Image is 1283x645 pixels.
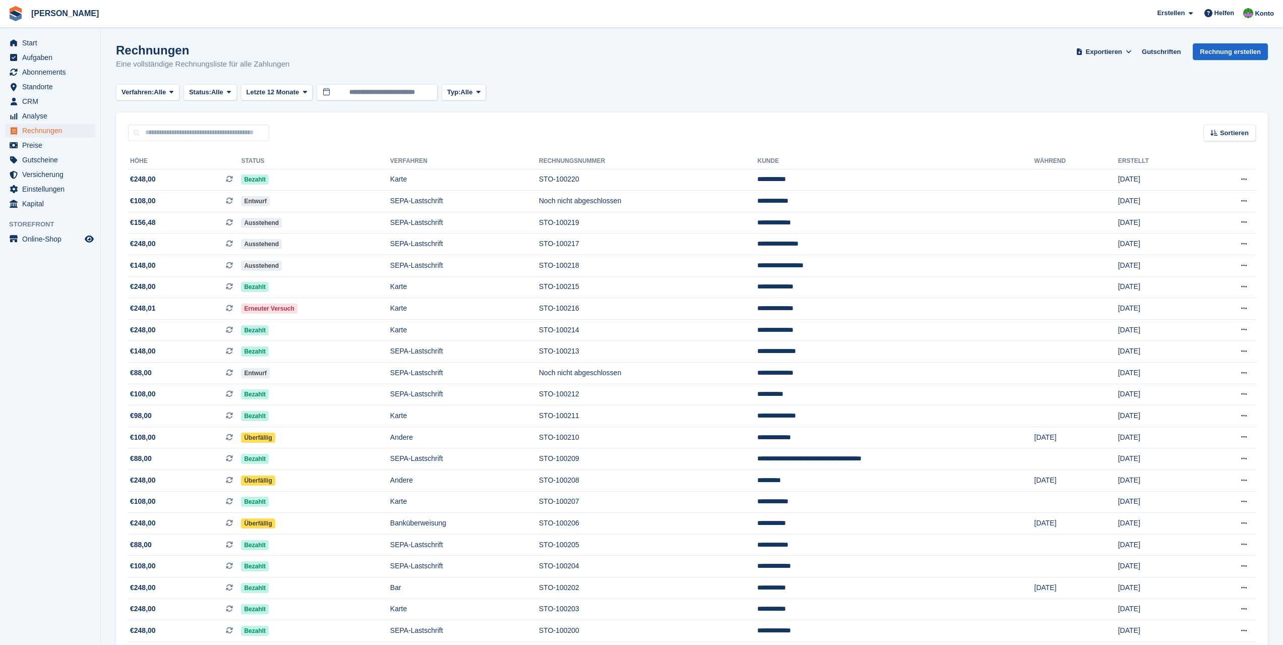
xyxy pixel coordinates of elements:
span: €88,00 [130,368,152,378]
span: Bezahlt [241,174,269,185]
a: [PERSON_NAME] [27,5,103,22]
td: [DATE] [1118,341,1200,363]
span: €156,48 [130,217,156,228]
td: STO-100213 [539,341,757,363]
td: SEPA-Lastschrift [390,191,539,212]
button: Letzte 12 Monate [241,84,313,101]
span: Analyse [22,109,83,123]
td: SEPA-Lastschrift [390,363,539,384]
th: Kunde [757,153,1034,169]
a: menu [5,153,95,167]
a: menu [5,124,95,138]
td: [DATE] [1118,448,1200,470]
td: [DATE] [1118,233,1200,255]
td: STO-100206 [539,513,757,535]
span: €248,00 [130,174,156,185]
td: [DATE] [1118,513,1200,535]
td: STO-100212 [539,384,757,405]
td: STO-100208 [539,470,757,492]
td: STO-100219 [539,212,757,233]
span: €248,00 [130,625,156,636]
td: [DATE] [1034,513,1118,535]
a: menu [5,109,95,123]
td: SEPA-Lastschrift [390,212,539,233]
a: menu [5,94,95,108]
span: Einstellungen [22,182,83,196]
td: Noch nicht abgeschlossen [539,191,757,212]
td: SEPA-Lastschrift [390,255,539,277]
td: STO-100215 [539,276,757,298]
td: [DATE] [1118,212,1200,233]
td: [DATE] [1034,577,1118,599]
td: [DATE] [1118,491,1200,513]
span: Bezahlt [241,626,269,636]
span: Bezahlt [241,540,269,550]
td: [DATE] [1118,534,1200,556]
span: Online-Shop [22,232,83,246]
span: Storefront [9,219,100,229]
span: €108,00 [130,432,156,443]
th: Status [241,153,390,169]
span: Überfällig [241,433,275,443]
a: menu [5,182,95,196]
span: €148,00 [130,260,156,271]
td: Andere [390,427,539,448]
span: €88,00 [130,540,152,550]
span: Verfahren: [121,87,154,97]
span: Bezahlt [241,497,269,507]
span: Entwurf [241,368,270,378]
span: Gutscheine [22,153,83,167]
td: SEPA-Lastschrift [390,556,539,577]
span: €108,00 [130,196,156,206]
td: STO-100204 [539,556,757,577]
span: Exportieren [1086,47,1122,57]
td: [DATE] [1118,577,1200,599]
td: Bar [390,577,539,599]
span: €248,01 [130,303,156,314]
a: Speisekarte [5,232,95,246]
span: €248,00 [130,325,156,335]
td: [DATE] [1118,405,1200,427]
span: Aufgaben [22,50,83,65]
span: Ausstehend [241,239,282,249]
a: menu [5,167,95,182]
button: Exportieren [1074,43,1134,60]
span: €108,00 [130,561,156,571]
td: [DATE] [1118,191,1200,212]
span: €248,00 [130,582,156,593]
span: €148,00 [130,346,156,357]
span: Bezahlt [241,454,269,464]
td: [DATE] [1118,255,1200,277]
a: menu [5,50,95,65]
button: Status: Alle [184,84,237,101]
th: Erstellt [1118,153,1200,169]
td: SEPA-Lastschrift [390,233,539,255]
span: Alle [154,87,166,97]
th: Höhe [128,153,241,169]
td: Andere [390,470,539,492]
a: menu [5,80,95,94]
td: STO-100209 [539,448,757,470]
span: Bezahlt [241,583,269,593]
span: Ausstehend [241,261,282,271]
td: Karte [390,599,539,620]
td: [DATE] [1118,620,1200,642]
td: STO-100203 [539,599,757,620]
button: Verfahren: Alle [116,84,179,101]
th: Während [1034,153,1118,169]
td: STO-100205 [539,534,757,556]
img: stora-icon-8386f47178a22dfd0bd8f6a31ec36ba5ce8667c1dd55bd0f319d3a0aa187defe.svg [8,6,23,21]
span: Helfen [1214,8,1235,18]
td: Karte [390,491,539,513]
td: Karte [390,169,539,191]
td: STO-100220 [539,169,757,191]
span: Erstellen [1157,8,1185,18]
td: [DATE] [1034,470,1118,492]
td: SEPA-Lastschrift [390,620,539,642]
td: Karte [390,405,539,427]
span: Bezahlt [241,561,269,571]
td: Karte [390,298,539,320]
th: Rechnungsnummer [539,153,757,169]
img: Kirsten May-Schäfer [1243,8,1253,18]
span: Überfällig [241,518,275,529]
